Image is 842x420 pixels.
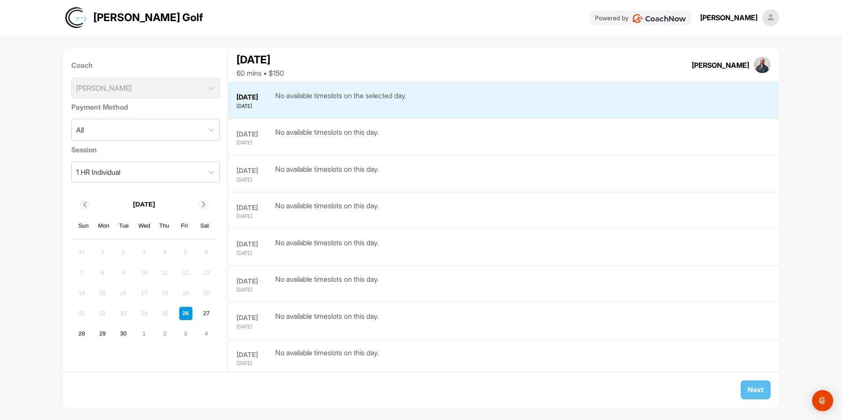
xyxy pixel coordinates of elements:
div: Wed [138,220,150,232]
div: No available timeslots on this day. [275,200,379,220]
div: [DATE] [236,276,273,287]
div: No available timeslots on this day. [275,347,379,367]
div: Not available Wednesday, September 24th, 2025 [137,307,151,320]
div: Not available Monday, September 15th, 2025 [96,287,109,300]
div: [DATE] [236,52,284,68]
div: [DATE] [236,313,273,323]
div: Choose Monday, September 29th, 2025 [96,327,109,340]
div: Choose Saturday, October 4th, 2025 [200,327,213,340]
div: Not available Tuesday, September 23rd, 2025 [117,307,130,320]
div: No available timeslots on this day. [275,164,379,184]
img: square_default-ef6cabf814de5a2bf16c804365e32c732080f9872bdf737d349900a9daf73cf9.png [762,9,779,26]
div: Not available Monday, September 22nd, 2025 [96,307,109,320]
div: [DATE] [236,203,273,213]
div: Not available Thursday, September 18th, 2025 [158,287,171,300]
div: Choose Tuesday, September 30th, 2025 [117,327,130,340]
div: Not available Friday, September 12th, 2025 [179,266,192,279]
div: Not available Wednesday, September 17th, 2025 [137,287,151,300]
div: Not available Wednesday, September 3rd, 2025 [137,246,151,259]
div: Not available Saturday, September 20th, 2025 [200,287,213,300]
div: Thu [159,220,170,232]
div: Not available Saturday, September 6th, 2025 [200,246,213,259]
div: Mon [98,220,110,232]
div: Not available Sunday, September 14th, 2025 [75,287,89,300]
div: No available timeslots on this day. [275,127,379,147]
div: Tue [118,220,130,232]
div: [DATE] [236,103,273,110]
div: [PERSON_NAME] [700,12,757,23]
div: Not available Monday, September 8th, 2025 [96,266,109,279]
div: 1 HR Individual [76,167,120,177]
div: Choose Wednesday, October 1st, 2025 [137,327,151,340]
div: Not available Sunday, August 31st, 2025 [75,246,89,259]
div: [PERSON_NAME] [692,60,749,70]
p: Powered by [595,13,628,22]
div: Sun [78,220,89,232]
div: Choose Friday, October 3rd, 2025 [179,327,192,340]
div: [DATE] [236,350,273,360]
div: [DATE] [236,239,273,250]
p: [PERSON_NAME] Golf [93,10,203,26]
div: [DATE] [236,92,273,103]
img: CoachNow [632,14,686,23]
div: Open Intercom Messenger [812,390,833,411]
div: Not available Tuesday, September 9th, 2025 [117,266,130,279]
div: Not available Tuesday, September 16th, 2025 [117,287,130,300]
div: No available timeslots on this day. [275,311,379,331]
div: [DATE] [236,176,273,184]
div: Choose Thursday, October 2nd, 2025 [158,327,171,340]
div: Choose Friday, September 26th, 2025 [179,307,192,320]
div: Not available Thursday, September 11th, 2025 [158,266,171,279]
div: No available timeslots on this day. [275,274,379,294]
div: All [76,125,84,135]
div: Choose Saturday, September 27th, 2025 [200,307,213,320]
div: Not available Thursday, September 4th, 2025 [158,246,171,259]
div: Fri [179,220,190,232]
div: [DATE] [236,360,273,367]
div: [DATE] [236,323,273,331]
div: [DATE] [236,139,273,147]
div: Sat [199,220,210,232]
label: Payment Method [71,102,220,112]
div: Not available Tuesday, September 2nd, 2025 [117,246,130,259]
div: [DATE] [236,250,273,257]
label: Coach [71,60,220,70]
div: No available timeslots on this day. [275,237,379,257]
img: square_66c043b81892fb9acf2b9d89827f1db4.jpg [754,57,771,74]
div: 60 mins • $150 [236,68,284,78]
div: [DATE] [236,286,273,294]
img: logo [65,7,86,28]
div: Not available Wednesday, September 10th, 2025 [137,266,151,279]
div: Not available Friday, September 19th, 2025 [179,287,192,300]
div: Not available Saturday, September 13th, 2025 [200,266,213,279]
p: [DATE] [133,199,155,210]
label: Session [71,144,220,155]
div: Choose Sunday, September 28th, 2025 [75,327,89,340]
div: Not available Sunday, September 7th, 2025 [75,266,89,279]
div: No available timeslots on the selected day. [275,90,406,110]
div: Not available Friday, September 5th, 2025 [179,246,192,259]
div: month 2025-09 [74,245,214,342]
span: Next [748,385,764,394]
div: Not available Thursday, September 25th, 2025 [158,307,171,320]
div: [DATE] [236,166,273,176]
div: Not available Sunday, September 21st, 2025 [75,307,89,320]
div: [DATE] [236,213,273,220]
div: Not available Monday, September 1st, 2025 [96,246,109,259]
div: [DATE] [236,129,273,140]
button: Next [741,380,771,399]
